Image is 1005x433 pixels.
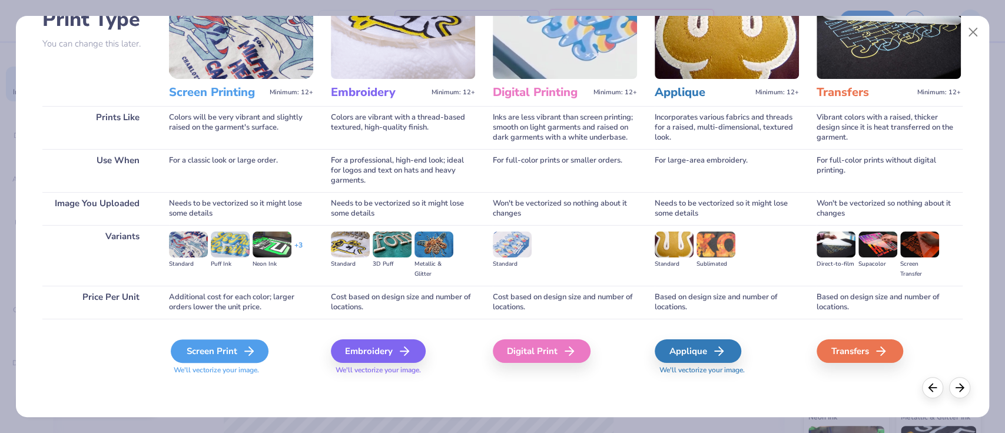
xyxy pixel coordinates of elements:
[493,232,532,257] img: Standard
[655,339,741,363] div: Applique
[696,259,735,269] div: Sublimated
[696,232,735,257] img: Sublimated
[331,232,370,257] img: Standard
[331,192,475,225] div: Needs to be vectorized so it might lose some details
[169,85,265,100] h3: Screen Printing
[331,259,370,269] div: Standard
[373,232,412,257] img: 3D Puff
[42,286,151,319] div: Price Per Unit
[493,85,589,100] h3: Digital Printing
[171,339,268,363] div: Screen Print
[817,85,913,100] h3: Transfers
[593,88,637,97] span: Minimum: 12+
[655,259,694,269] div: Standard
[42,149,151,192] div: Use When
[331,85,427,100] h3: Embroidery
[817,232,855,257] img: Direct-to-film
[169,365,313,375] span: We'll vectorize your image.
[42,192,151,225] div: Image You Uploaded
[331,149,475,192] div: For a professional, high-end look; ideal for logos and text on hats and heavy garments.
[858,232,897,257] img: Supacolor
[917,88,961,97] span: Minimum: 12+
[655,149,799,192] div: For large-area embroidery.
[169,149,313,192] div: For a classic look or large order.
[493,192,637,225] div: Won't be vectorized so nothing about it changes
[655,192,799,225] div: Needs to be vectorized so it might lose some details
[331,106,475,149] div: Colors are vibrant with a thread-based textured, high-quality finish.
[253,232,291,257] img: Neon Ink
[493,106,637,149] div: Inks are less vibrant than screen printing; smooth on light garments and raised on dark garments ...
[169,232,208,257] img: Standard
[817,149,961,192] div: For full-color prints without digital printing.
[817,259,855,269] div: Direct-to-film
[211,232,250,257] img: Puff Ink
[655,232,694,257] img: Standard
[655,106,799,149] div: Incorporates various fabrics and threads for a raised, multi-dimensional, textured look.
[858,259,897,269] div: Supacolor
[817,339,903,363] div: Transfers
[432,88,475,97] span: Minimum: 12+
[962,21,984,44] button: Close
[655,365,799,375] span: We'll vectorize your image.
[755,88,799,97] span: Minimum: 12+
[270,88,313,97] span: Minimum: 12+
[169,286,313,319] div: Additional cost for each color; larger orders lower the unit price.
[253,259,291,269] div: Neon Ink
[331,339,426,363] div: Embroidery
[414,232,453,257] img: Metallic & Glitter
[42,225,151,286] div: Variants
[493,259,532,269] div: Standard
[42,106,151,149] div: Prints Like
[817,106,961,149] div: Vibrant colors with a raised, thicker design since it is heat transferred on the garment.
[373,259,412,269] div: 3D Puff
[493,149,637,192] div: For full-color prints or smaller orders.
[493,339,591,363] div: Digital Print
[900,259,939,279] div: Screen Transfer
[331,365,475,375] span: We'll vectorize your image.
[331,286,475,319] div: Cost based on design size and number of locations.
[169,259,208,269] div: Standard
[42,39,151,49] p: You can change this later.
[294,240,303,260] div: + 3
[414,259,453,279] div: Metallic & Glitter
[211,259,250,269] div: Puff Ink
[817,192,961,225] div: Won't be vectorized so nothing about it changes
[169,106,313,149] div: Colors will be very vibrant and slightly raised on the garment's surface.
[817,286,961,319] div: Based on design size and number of locations.
[493,286,637,319] div: Cost based on design size and number of locations.
[655,85,751,100] h3: Applique
[655,286,799,319] div: Based on design size and number of locations.
[900,232,939,257] img: Screen Transfer
[169,192,313,225] div: Needs to be vectorized so it might lose some details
